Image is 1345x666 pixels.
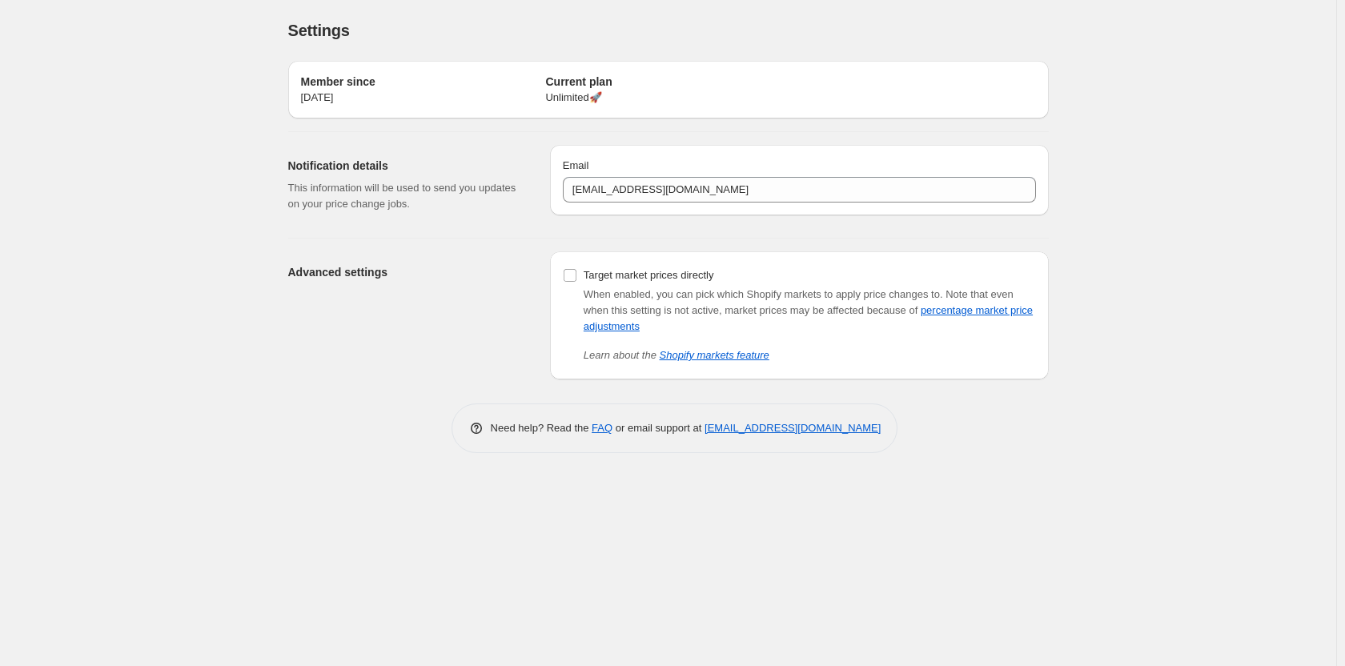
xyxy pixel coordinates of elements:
span: When enabled, you can pick which Shopify markets to apply price changes to. [584,288,943,300]
a: [EMAIL_ADDRESS][DOMAIN_NAME] [705,422,881,434]
span: Settings [288,22,350,39]
span: Target market prices directly [584,269,714,281]
h2: Advanced settings [288,264,524,280]
span: or email support at [612,422,705,434]
span: Note that even when this setting is not active, market prices may be affected because of [584,288,1033,332]
p: This information will be used to send you updates on your price change jobs. [288,180,524,212]
a: FAQ [592,422,612,434]
span: Need help? Read the [491,422,592,434]
i: Learn about the [584,349,769,361]
h2: Member since [301,74,546,90]
p: [DATE] [301,90,546,106]
span: Email [563,159,589,171]
h2: Current plan [545,74,790,90]
a: Shopify markets feature [660,349,769,361]
h2: Notification details [288,158,524,174]
p: Unlimited 🚀 [545,90,790,106]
